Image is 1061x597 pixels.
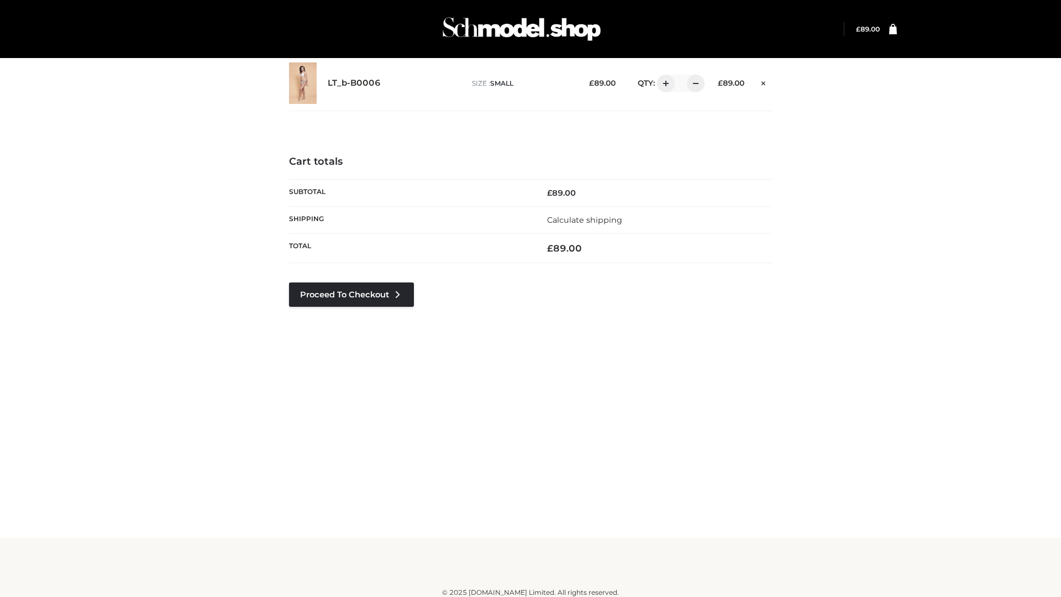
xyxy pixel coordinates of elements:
span: £ [547,243,553,254]
bdi: 89.00 [547,188,576,198]
span: £ [547,188,552,198]
a: Remove this item [755,75,772,89]
a: Calculate shipping [547,215,622,225]
span: £ [589,78,594,87]
bdi: 89.00 [547,243,582,254]
bdi: 89.00 [856,25,880,33]
img: Schmodel Admin 964 [439,7,605,51]
a: Proceed to Checkout [289,282,414,307]
span: £ [856,25,860,33]
span: £ [718,78,723,87]
th: Total [289,234,530,263]
a: £89.00 [856,25,880,33]
th: Shipping [289,206,530,233]
bdi: 89.00 [589,78,616,87]
h4: Cart totals [289,156,772,168]
div: QTY: [627,75,701,92]
bdi: 89.00 [718,78,744,87]
span: SMALL [490,79,513,87]
p: size : [472,78,572,88]
th: Subtotal [289,179,530,206]
a: LT_b-B0006 [328,78,381,88]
